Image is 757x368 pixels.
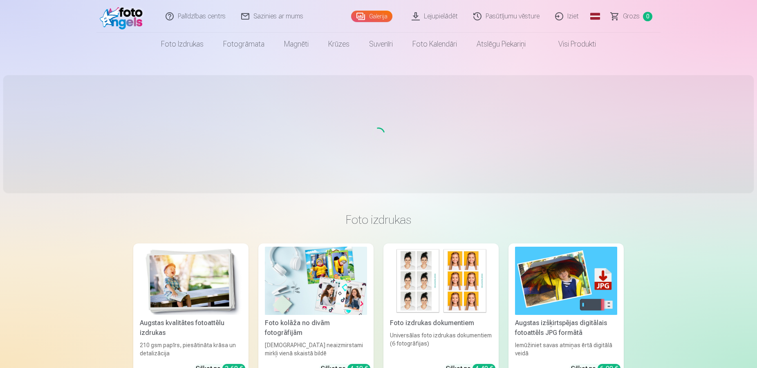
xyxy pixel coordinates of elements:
span: Grozs [623,11,640,21]
h3: Foto izdrukas [140,212,617,227]
img: Augstas izšķirtspējas digitālais fotoattēls JPG formātā [515,247,617,315]
div: Universālas foto izdrukas dokumentiem (6 fotogrāfijas) [387,331,495,357]
img: Foto izdrukas dokumentiem [390,247,492,315]
a: Fotogrāmata [213,33,274,56]
img: /fa1 [100,3,147,29]
img: Augstas kvalitātes fotoattēlu izdrukas [140,247,242,315]
a: Foto kalendāri [403,33,467,56]
div: [DEMOGRAPHIC_DATA] neaizmirstami mirkļi vienā skaistā bildē [262,341,370,357]
div: Augstas kvalitātes fotoattēlu izdrukas [137,318,245,338]
a: Atslēgu piekariņi [467,33,535,56]
a: Magnēti [274,33,318,56]
div: Augstas izšķirtspējas digitālais fotoattēls JPG formātā [512,318,620,338]
div: Foto kolāža no divām fotogrāfijām [262,318,370,338]
a: Foto izdrukas [151,33,213,56]
div: Foto izdrukas dokumentiem [387,318,495,328]
img: Foto kolāža no divām fotogrāfijām [265,247,367,315]
a: Galerija [351,11,392,22]
div: Iemūžiniet savas atmiņas ērtā digitālā veidā [512,341,620,357]
a: Visi produkti [535,33,606,56]
a: Krūzes [318,33,359,56]
div: 210 gsm papīrs, piesātināta krāsa un detalizācija [137,341,245,357]
a: Suvenīri [359,33,403,56]
span: 0 [643,12,652,21]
